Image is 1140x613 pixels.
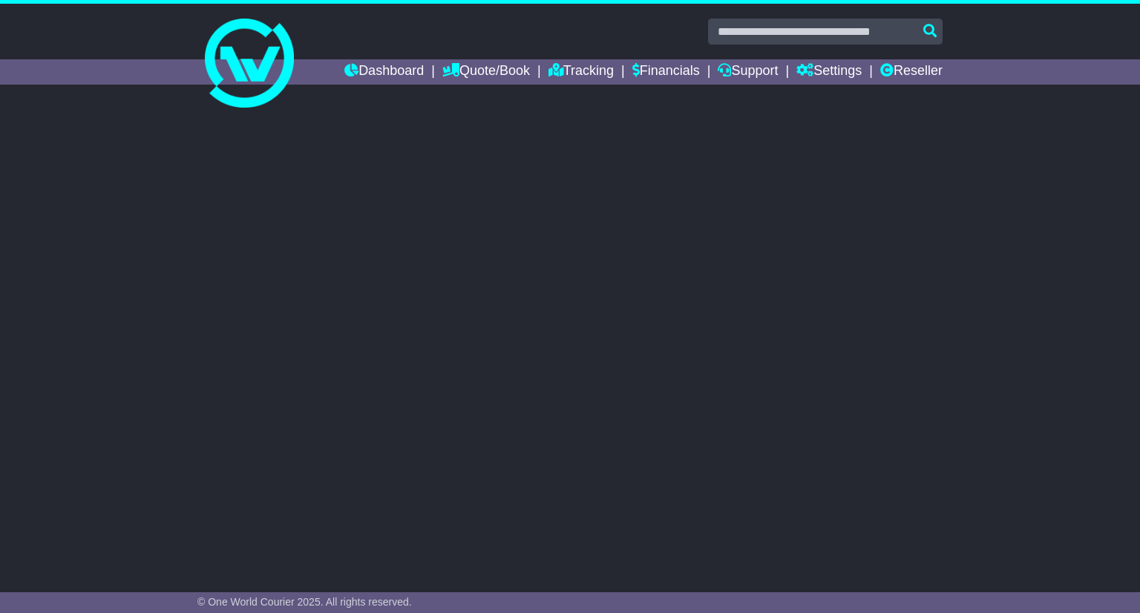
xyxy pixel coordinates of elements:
a: Support [718,59,778,85]
a: Settings [796,59,862,85]
a: Dashboard [344,59,424,85]
a: Quote/Book [442,59,530,85]
a: Reseller [880,59,943,85]
a: Financials [632,59,700,85]
span: © One World Courier 2025. All rights reserved. [197,596,412,608]
a: Tracking [548,59,614,85]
